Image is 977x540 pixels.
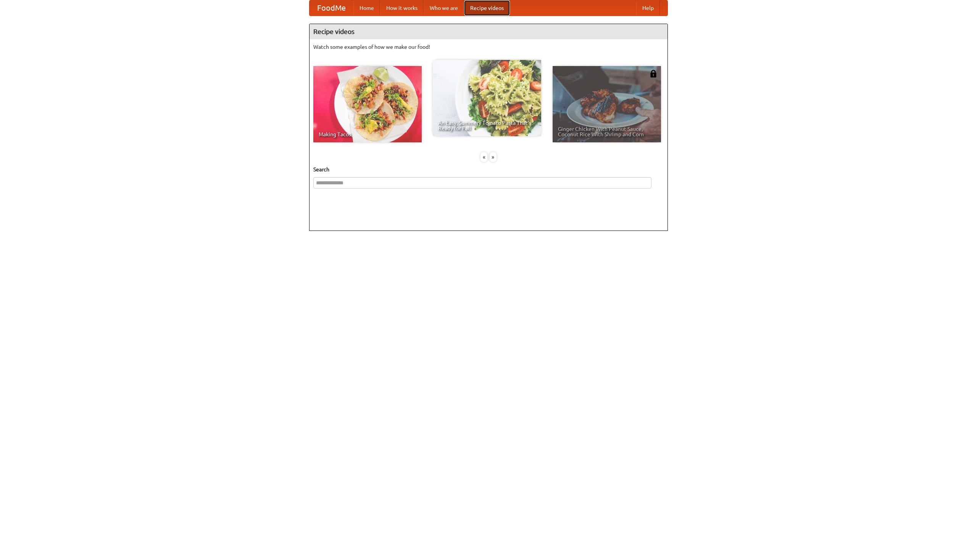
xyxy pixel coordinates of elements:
a: Recipe videos [464,0,510,16]
p: Watch some examples of how we make our food! [313,43,664,51]
h5: Search [313,166,664,173]
img: 483408.png [650,70,657,77]
a: Help [636,0,660,16]
a: Who we are [424,0,464,16]
h4: Recipe videos [310,24,667,39]
div: « [480,152,487,162]
span: An Easy, Summery Tomato Pasta That's Ready for Fall [438,120,536,131]
a: Making Tacos [313,66,422,142]
a: FoodMe [310,0,353,16]
a: Home [353,0,380,16]
a: An Easy, Summery Tomato Pasta That's Ready for Fall [433,60,541,136]
div: » [490,152,497,162]
a: How it works [380,0,424,16]
span: Making Tacos [319,132,416,137]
